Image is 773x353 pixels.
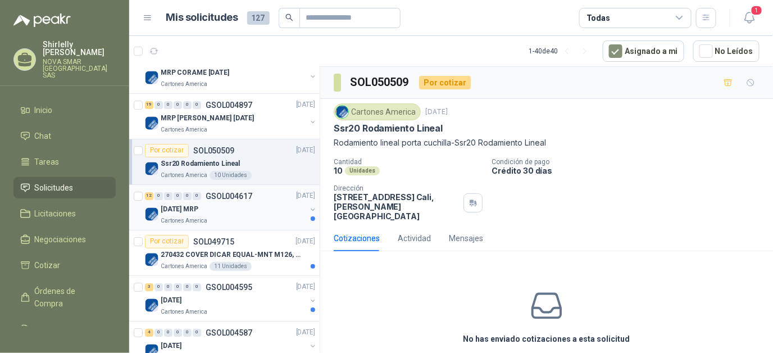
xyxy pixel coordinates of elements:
[145,235,189,248] div: Por cotizar
[35,233,87,246] span: Negociaciones
[334,184,459,192] p: Dirección
[129,139,320,185] a: Por cotizarSOL050509[DATE] Company LogoSsr20 Rodamiento LinealCartones America10 Unidades
[154,101,163,109] div: 0
[334,232,380,245] div: Cotizaciones
[193,147,234,155] p: SOL050509
[161,125,207,134] p: Cartones America
[183,329,192,337] div: 0
[145,144,189,157] div: Por cotizar
[334,158,483,166] p: Cantidad
[145,189,317,225] a: 12 0 0 0 0 0 GSOL004617[DATE] Company Logo[DATE] MRPCartones America
[296,327,315,338] p: [DATE]
[350,74,410,91] h3: SOL050509
[586,12,610,24] div: Todas
[334,166,343,175] p: 10
[206,101,252,109] p: GSOL004897
[296,282,315,292] p: [DATE]
[174,329,182,337] div: 0
[334,103,421,120] div: Cartones America
[210,171,252,180] div: 10 Unidades
[145,283,153,291] div: 3
[345,166,380,175] div: Unidades
[193,101,201,109] div: 0
[334,123,443,134] p: Ssr20 Rodamiento Lineal
[336,106,348,118] img: Company Logo
[449,232,483,245] div: Mensajes
[247,11,270,25] span: 127
[174,101,182,109] div: 0
[425,107,448,117] p: [DATE]
[145,101,153,109] div: 19
[174,283,182,291] div: 0
[161,216,207,225] p: Cartones America
[35,259,61,271] span: Cotizar
[193,238,234,246] p: SOL049715
[693,40,760,62] button: No Leídos
[145,53,317,89] a: 10 0 0 0 0 0 GSOL004908[DATE] Company LogoMRP CORAME [DATE]Cartones America
[296,236,315,247] p: [DATE]
[13,319,116,340] a: Remisiones
[35,182,74,194] span: Solicitudes
[161,307,207,316] p: Cartones America
[183,101,192,109] div: 0
[43,40,116,56] p: Shirlelly [PERSON_NAME]
[13,203,116,224] a: Licitaciones
[35,130,52,142] span: Chat
[161,67,229,78] p: MRP CORAME [DATE]
[164,329,172,337] div: 0
[145,329,153,337] div: 4
[161,204,198,215] p: [DATE] MRP
[419,76,471,89] div: Por cotizar
[334,137,760,149] p: Rodamiento lineal porta cuchilla-Ssr20 Rodamiento Lineal
[161,80,207,89] p: Cartones America
[183,283,192,291] div: 0
[492,158,769,166] p: Condición de pago
[161,113,254,124] p: MRP [PERSON_NAME] [DATE]
[145,192,153,200] div: 12
[145,116,158,130] img: Company Logo
[463,333,630,345] h3: No has enviado cotizaciones a esta solicitud
[13,255,116,276] a: Cotizar
[145,253,158,266] img: Company Logo
[164,101,172,109] div: 0
[206,329,252,337] p: GSOL004587
[13,151,116,173] a: Tareas
[296,145,315,156] p: [DATE]
[174,192,182,200] div: 0
[35,323,76,336] span: Remisiones
[161,295,181,306] p: [DATE]
[193,192,201,200] div: 0
[193,329,201,337] div: 0
[161,262,207,271] p: Cartones America
[751,5,763,16] span: 1
[145,71,158,84] img: Company Logo
[285,13,293,21] span: search
[334,192,459,221] p: [STREET_ADDRESS] Cali , [PERSON_NAME][GEOGRAPHIC_DATA]
[166,10,238,26] h1: Mis solicitudes
[398,232,431,245] div: Actividad
[529,42,594,60] div: 1 - 40 de 40
[154,283,163,291] div: 0
[154,329,163,337] div: 0
[206,192,252,200] p: GSOL004617
[13,99,116,121] a: Inicio
[296,191,315,201] p: [DATE]
[13,177,116,198] a: Solicitudes
[145,98,317,134] a: 19 0 0 0 0 0 GSOL004897[DATE] Company LogoMRP [PERSON_NAME] [DATE]Cartones America
[35,207,76,220] span: Licitaciones
[35,104,53,116] span: Inicio
[206,283,252,291] p: GSOL004595
[13,125,116,147] a: Chat
[145,207,158,221] img: Company Logo
[13,280,116,314] a: Órdenes de Compra
[129,230,320,276] a: Por cotizarSOL049715[DATE] Company Logo270432 COVER DICAR EQUAL-MNT M126, 5486Cartones America11 ...
[161,159,240,169] p: Ssr20 Rodamiento Lineal
[193,283,201,291] div: 0
[145,162,158,175] img: Company Logo
[296,99,315,110] p: [DATE]
[35,156,60,168] span: Tareas
[154,192,163,200] div: 0
[13,229,116,250] a: Negociaciones
[161,171,207,180] p: Cartones America
[145,280,317,316] a: 3 0 0 0 0 0 GSOL004595[DATE] Company Logo[DATE]Cartones America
